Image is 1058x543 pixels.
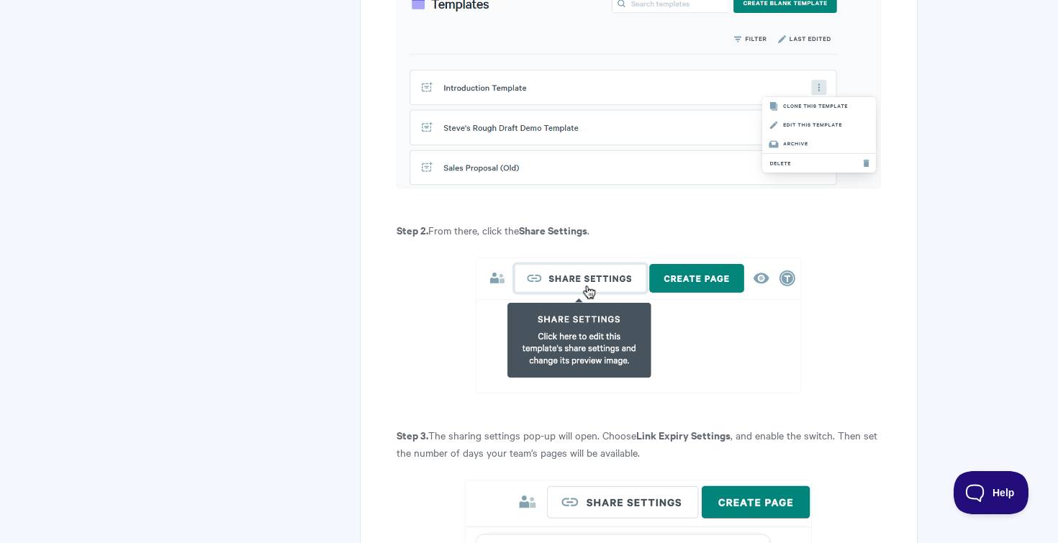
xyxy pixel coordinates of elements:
p: The sharing settings pop-up will open. Choose , and enable the switch. Then set the number of day... [397,426,881,461]
strong: Step 2. [397,222,428,237]
strong: Step 3. [397,427,428,442]
strong: Share Settings [519,222,587,237]
strong: Link Expiry Settings [636,427,731,442]
p: From there, click the . [397,222,881,239]
iframe: Toggle Customer Support [954,471,1029,514]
